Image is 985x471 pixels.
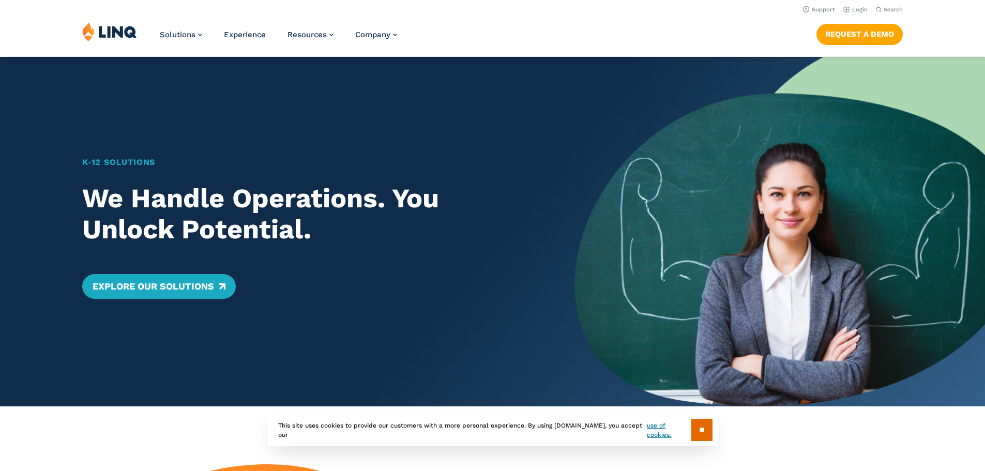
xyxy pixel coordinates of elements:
[574,57,985,406] img: Home Banner
[884,6,903,13] span: Search
[224,30,266,39] a: Experience
[355,30,390,39] span: Company
[355,30,397,39] a: Company
[816,22,903,44] nav: Button Navigation
[803,6,835,13] a: Support
[876,6,903,13] button: Open Search Bar
[287,30,334,39] a: Resources
[268,414,718,446] div: This site uses cookies to provide our customers with a more personal experience. By using [DOMAIN...
[287,30,327,39] span: Resources
[843,6,868,13] a: Login
[82,22,137,41] img: LINQ | K‑12 Software
[160,30,202,39] a: Solutions
[82,156,535,169] h1: K‑12 Solutions
[160,22,397,56] nav: Primary Navigation
[647,421,691,439] a: use of cookies.
[816,24,903,44] a: Request a Demo
[160,30,195,39] span: Solutions
[82,274,236,299] a: Explore Our Solutions
[82,183,535,245] h2: We Handle Operations. You Unlock Potential.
